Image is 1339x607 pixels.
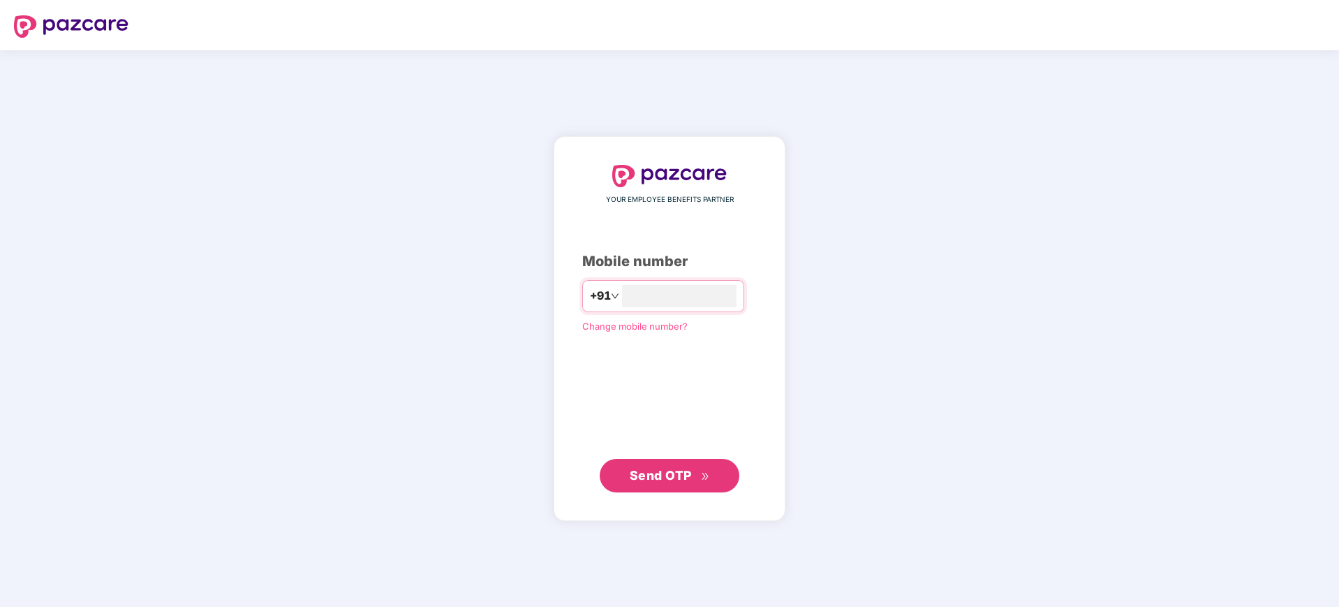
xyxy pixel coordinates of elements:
[701,472,710,481] span: double-right
[600,459,739,492] button: Send OTPdouble-right
[14,15,128,38] img: logo
[582,321,688,332] a: Change mobile number?
[630,468,692,483] span: Send OTP
[582,251,757,272] div: Mobile number
[590,287,611,305] span: +91
[611,292,619,300] span: down
[606,194,734,205] span: YOUR EMPLOYEE BENEFITS PARTNER
[612,165,727,187] img: logo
